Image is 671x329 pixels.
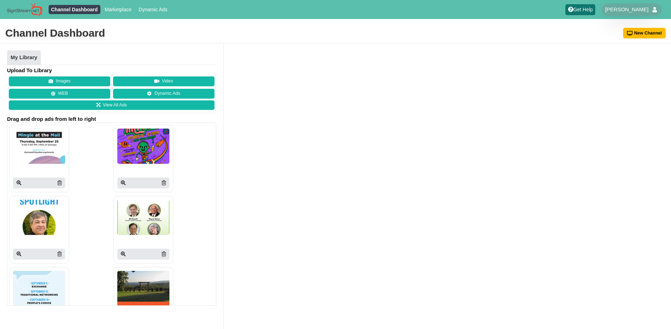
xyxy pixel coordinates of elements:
a: My Library [7,50,41,65]
a: Dynamic Ads [136,5,170,14]
button: Video [113,76,215,86]
a: View All Ads [9,100,215,110]
div: Channel Dashboard [5,26,105,40]
button: WEB [9,89,110,99]
a: Marketplace [102,5,134,14]
img: P250x250 image processing20250829 996236 cx7qbr [13,200,65,235]
a: Channel Dashboard [49,5,100,14]
a: Dynamic Ads [113,89,215,99]
span: [PERSON_NAME] [605,6,648,13]
button: Images [9,76,110,86]
img: P250x250 image processing20250825 996236 115ymyf [117,271,169,306]
img: Sign Stream.NET [7,3,42,17]
img: P250x250 image processing20250829 996236 1lkt3j1 [117,129,169,164]
button: New Channel [623,28,666,38]
img: P250x250 image processing20250827 996236 1q382u [117,200,169,235]
img: P250x250 image processing20250826 996236 1e0j4uy [13,271,65,306]
h4: Upload To Library [7,67,216,74]
img: P250x250 image processing20250829 996236 cc2fbt [13,129,65,164]
span: Drag and drop ads from left to right [7,116,216,123]
a: Get Help [565,4,595,15]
